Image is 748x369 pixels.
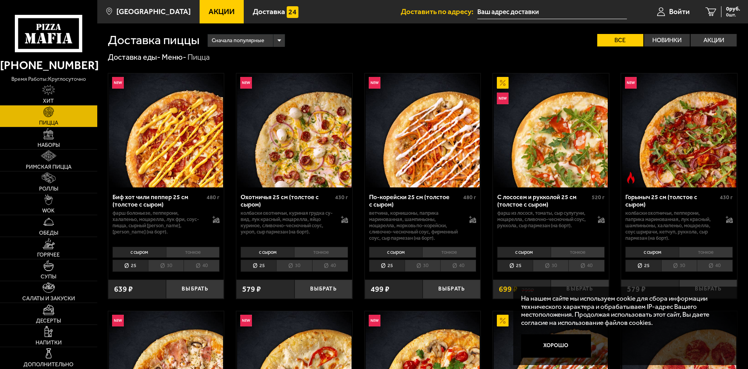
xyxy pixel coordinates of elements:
li: 30 [276,260,312,272]
div: По-корейски 25 см (толстое с сыром) [369,193,462,208]
li: 30 [148,260,184,272]
li: с сыром [369,247,423,258]
span: Доставка [253,8,285,15]
li: 30 [533,260,568,272]
span: 639 ₽ [114,285,133,293]
img: Новинка [112,77,124,89]
div: Горыныч 25 см (толстое с сыром) [625,193,718,208]
input: Ваш адрес доставки [477,5,627,19]
button: Выбрать [295,280,352,299]
span: Доставить по адресу: [401,8,477,15]
span: 480 г [463,194,476,201]
li: с сыром [241,247,294,258]
p: колбаски охотничьи, куриная грудка су-вид, лук красный, моцарелла, яйцо куриное, сливочно-чесночн... [241,210,333,235]
img: С лососем и рукколой 25 см (толстое с сыром) [494,73,608,187]
a: Меню- [162,52,186,62]
li: 25 [112,260,148,272]
span: Горячее [37,252,60,258]
span: Супы [41,274,56,280]
img: Новинка [497,93,509,104]
div: Охотничья 25 см (толстое с сыром) [241,193,333,208]
a: Доставка еды- [108,52,161,62]
span: Хит [43,98,54,104]
img: Новинка [369,315,380,326]
div: Пицца [187,52,210,62]
span: Дополнительно [23,362,73,367]
span: 579 ₽ [242,285,261,293]
button: Выбрать [423,280,480,299]
img: Биф хот чили пеппер 25 см (толстое с сыром) [109,73,223,187]
h1: Доставка пиццы [108,34,200,46]
a: НовинкаОхотничья 25 см (толстое с сыром) [236,73,352,187]
li: 25 [497,260,533,272]
p: колбаски Охотничьи, пепперони, паприка маринованная, лук красный, шампиньоны, халапеньо, моцарелл... [625,210,718,241]
span: 579 ₽ [627,285,646,293]
img: Новинка [240,315,252,326]
li: 25 [241,260,276,272]
span: Сначала популярные [212,33,264,48]
span: Римская пицца [26,164,71,170]
button: Хорошо [521,334,591,358]
span: Десерты [36,318,61,324]
p: На нашем сайте мы используем cookie для сбора информации технического характера и обрабатываем IP... [521,294,725,327]
img: Акционный [497,315,509,326]
img: Новинка [112,315,124,326]
p: фарш из лосося, томаты, сыр сулугуни, моцарелла, сливочно-чесночный соус, руккола, сыр пармезан (... [497,210,590,229]
span: 520 г [592,194,605,201]
p: ветчина, корнишоны, паприка маринованная, шампиньоны, моцарелла, морковь по-корейски, сливочно-че... [369,210,462,241]
a: НовинкаПо-корейски 25 см (толстое с сыром) [365,73,481,187]
li: 40 [184,260,220,272]
img: Новинка [625,77,637,89]
button: Выбрать [166,280,224,299]
span: 699 ₽ [499,285,518,293]
span: WOK [42,208,55,214]
li: с сыром [625,247,679,258]
img: 15daf4d41897b9f0e9f617042186c801.svg [287,6,298,18]
span: 480 г [207,194,220,201]
img: Острое блюдо [625,172,637,184]
span: Роллы [39,186,58,192]
img: Новинка [240,77,252,89]
span: Наборы [37,143,60,148]
li: тонкое [294,247,348,258]
span: Пицца [39,120,58,126]
div: Биф хот чили пеппер 25 см (толстое с сыром) [112,193,205,208]
img: Горыныч 25 см (толстое с сыром) [622,73,736,187]
li: 30 [405,260,440,272]
a: НовинкаОстрое блюдоГорыныч 25 см (толстое с сыром) [621,73,737,187]
label: Новинки [644,34,690,46]
span: Напитки [36,340,62,346]
label: Акции [691,34,737,46]
span: Обеды [39,230,58,236]
li: с сыром [112,247,166,258]
li: 30 [661,260,697,272]
span: [GEOGRAPHIC_DATA] [116,8,191,15]
li: тонкое [166,247,220,258]
li: с сыром [497,247,551,258]
div: С лососем и рукколой 25 см (толстое с сыром) [497,193,590,208]
button: Выбрать [679,280,737,299]
li: 40 [440,260,476,272]
p: фарш болоньезе, пепперони, халапеньо, моцарелла, лук фри, соус-пицца, сырный [PERSON_NAME], [PERS... [112,210,205,235]
img: Охотничья 25 см (толстое с сыром) [237,73,351,187]
s: 799 ₽ [521,285,534,293]
span: Войти [669,8,690,15]
span: 0 руб. [726,6,740,12]
li: 25 [625,260,661,272]
li: 40 [568,260,604,272]
li: 40 [697,260,733,272]
span: 499 ₽ [371,285,389,293]
span: 430 г [720,194,733,201]
label: Все [597,34,643,46]
button: Выбрать [551,280,609,299]
img: Акционный [497,77,509,89]
img: По-корейски 25 см (толстое с сыром) [366,73,480,187]
span: 430 г [335,194,348,201]
img: Новинка [369,77,380,89]
span: Салаты и закуски [22,296,75,301]
span: 0 шт. [726,12,740,17]
li: 40 [312,260,348,272]
li: 25 [369,260,405,272]
a: НовинкаБиф хот чили пеппер 25 см (толстое с сыром) [108,73,224,187]
li: тонкое [422,247,476,258]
